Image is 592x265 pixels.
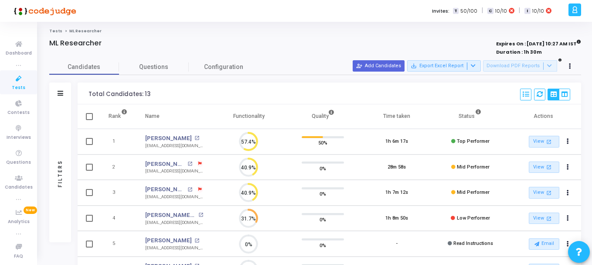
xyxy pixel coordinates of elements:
[385,138,408,145] div: 1h 6m 17s
[383,111,410,121] div: Time taken
[145,134,192,143] a: [PERSON_NAME]
[145,194,203,200] div: [EMAIL_ADDRESS][DOMAIN_NAME]
[69,28,102,34] span: ML Researcher
[482,6,483,15] span: |
[49,28,581,34] nav: breadcrumb
[145,185,185,194] a: [PERSON_NAME]
[404,22,588,219] iframe: Chat
[145,168,203,175] div: [EMAIL_ADDRESS][DOMAIN_NAME]
[562,238,574,250] button: Actions
[88,91,150,98] div: Total Candidates: 13
[145,160,185,169] a: [PERSON_NAME]
[286,104,360,129] th: Quality
[49,28,62,34] a: Tests
[524,8,530,14] span: I
[8,218,30,226] span: Analytics
[12,84,25,92] span: Tests
[529,238,559,250] button: Email
[212,104,286,129] th: Functionality
[385,189,408,196] div: 1h 7m 12s
[14,253,23,260] span: FAQ
[495,7,507,15] span: 10/10
[56,125,64,221] div: Filters
[7,134,31,141] span: Interviews
[453,8,459,14] span: T
[432,7,449,15] label: Invites:
[198,213,203,217] mat-icon: open_in_new
[145,245,203,251] div: [EMAIL_ADDRESS][DOMAIN_NAME]
[396,240,398,248] div: -
[457,215,490,221] span: Low Performer
[356,63,362,69] mat-icon: person_add_alt
[5,184,33,191] span: Candidates
[145,220,203,226] div: [EMAIL_ADDRESS][DOMAIN_NAME]
[320,164,326,172] span: 0%
[194,238,199,243] mat-icon: open_in_new
[388,164,406,171] div: 28m 58s
[532,7,544,15] span: 10/10
[385,215,408,222] div: 1h 8m 50s
[49,62,119,72] span: Candidates
[145,111,160,121] div: Name
[187,162,192,166] mat-icon: open_in_new
[145,143,203,149] div: [EMAIL_ADDRESS][DOMAIN_NAME]
[99,155,136,180] td: 2
[194,136,199,141] mat-icon: open_in_new
[7,109,30,117] span: Contests
[99,129,136,155] td: 1
[145,211,196,220] a: [PERSON_NAME] [PERSON_NAME]
[460,7,477,15] span: 50/100
[145,236,192,245] a: [PERSON_NAME]
[320,189,326,198] span: 0%
[99,206,136,231] td: 4
[204,62,243,72] span: Configuration
[99,104,136,129] th: Rank
[519,6,520,15] span: |
[320,241,326,249] span: 0%
[453,241,493,246] span: Read Instructions
[318,138,327,147] span: 50%
[487,8,493,14] span: C
[24,206,37,214] span: New
[187,187,192,192] mat-icon: open_in_new
[320,215,326,224] span: 0%
[6,50,32,57] span: Dashboard
[11,2,76,20] img: logo
[99,180,136,206] td: 3
[99,231,136,257] td: 5
[6,159,31,166] span: Questions
[119,62,189,72] span: Questions
[49,39,102,48] h4: ML Researcher
[353,60,405,72] button: Add Candidates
